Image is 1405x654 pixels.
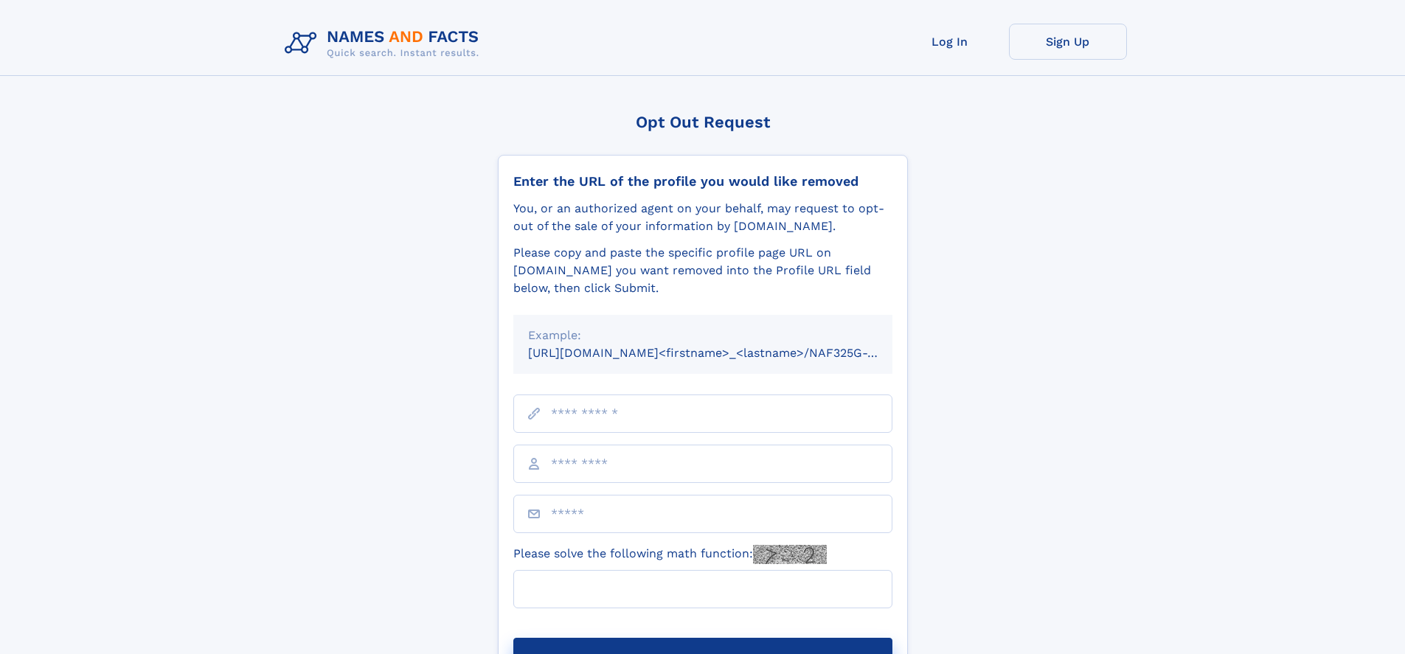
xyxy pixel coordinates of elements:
[891,24,1009,60] a: Log In
[498,113,908,131] div: Opt Out Request
[513,244,892,297] div: Please copy and paste the specific profile page URL on [DOMAIN_NAME] you want removed into the Pr...
[513,200,892,235] div: You, or an authorized agent on your behalf, may request to opt-out of the sale of your informatio...
[513,173,892,189] div: Enter the URL of the profile you would like removed
[1009,24,1127,60] a: Sign Up
[528,346,920,360] small: [URL][DOMAIN_NAME]<firstname>_<lastname>/NAF325G-xxxxxxxx
[513,545,827,564] label: Please solve the following math function:
[528,327,878,344] div: Example:
[279,24,491,63] img: Logo Names and Facts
